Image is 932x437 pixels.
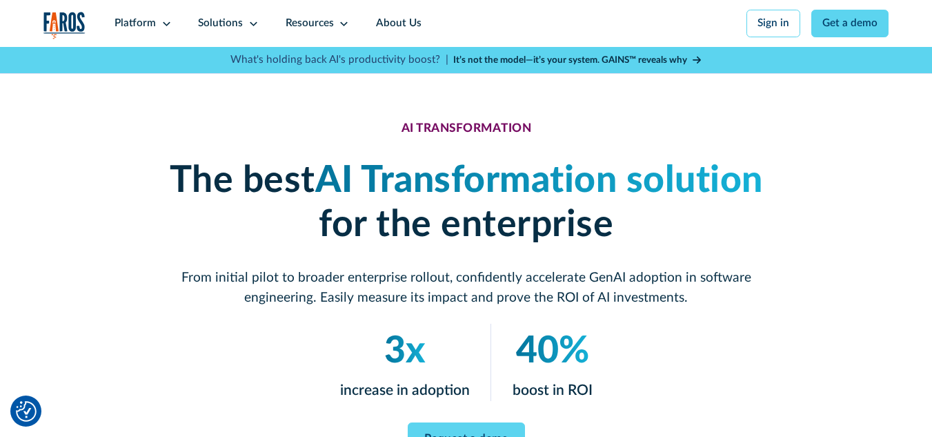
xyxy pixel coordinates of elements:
[198,16,243,32] div: Solutions
[513,380,593,402] p: boost in ROI
[339,380,469,402] p: increase in adoption
[286,16,334,32] div: Resources
[401,122,531,136] div: AI TRANSFORMATION
[16,401,37,422] button: Cookie Settings
[230,52,448,68] p: What's holding back AI's productivity boost? |
[746,10,801,37] a: Sign in
[811,10,889,37] a: Get a demo
[315,162,762,199] em: AI Transformation solution
[384,333,425,370] em: 3x
[115,16,156,32] div: Platform
[453,53,702,67] a: It’s not the model—it’s your system. GAINS™ reveals why
[453,55,687,65] strong: It’s not the model—it’s your system. GAINS™ reveals why
[16,401,37,422] img: Revisit consent button
[169,162,315,199] strong: The best
[43,12,86,39] a: home
[43,12,86,39] img: Logo of the analytics and reporting company Faros.
[319,206,613,243] strong: for the enterprise
[516,333,589,370] em: 40%
[149,269,783,308] p: From initial pilot to broader enterprise rollout, confidently accelerate GenAI adoption in softwa...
